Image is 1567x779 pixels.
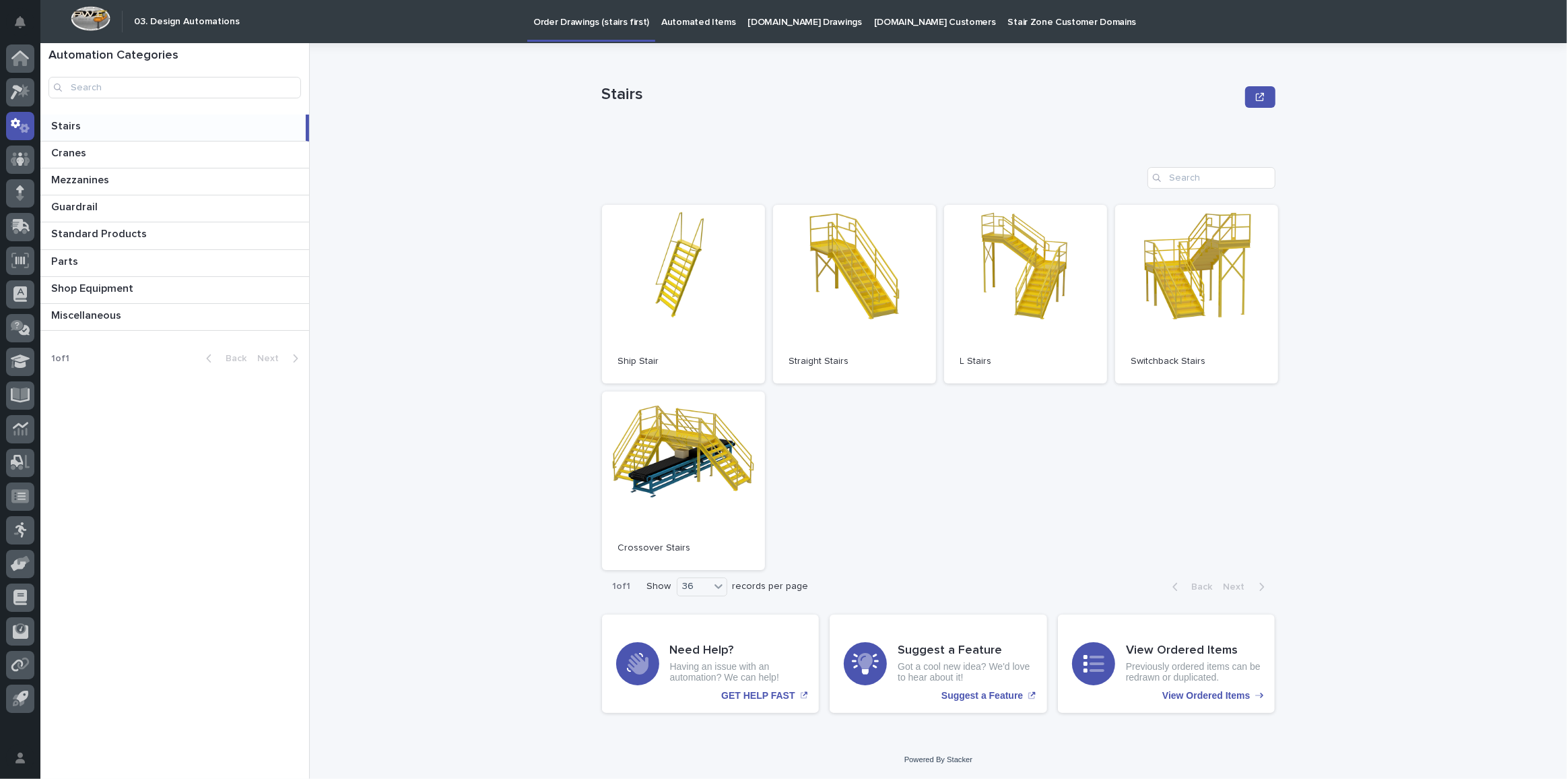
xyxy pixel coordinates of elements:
[51,144,89,160] p: Cranes
[6,8,34,36] button: Notifications
[51,307,124,322] p: Miscellaneous
[48,77,301,98] input: Search
[1184,582,1213,592] span: Back
[602,570,642,603] p: 1 of 1
[40,277,309,304] a: Shop EquipmentShop Equipment
[71,6,110,31] img: Workspace Logo
[602,205,765,383] a: Ship Stair
[40,342,80,375] p: 1 of 1
[40,222,309,249] a: Standard ProductsStandard Products
[257,354,287,363] span: Next
[602,85,1240,104] p: Stairs
[51,117,84,133] p: Stairs
[789,356,920,367] p: Straight Stairs
[602,615,820,713] a: GET HELP FAST
[647,581,671,592] p: Show
[1147,167,1275,189] input: Search
[1224,582,1253,592] span: Next
[1162,690,1250,702] p: View Ordered Items
[51,171,112,187] p: Mezzanines
[1126,644,1261,658] h3: View Ordered Items
[17,16,34,38] div: Notifications
[40,168,309,195] a: MezzaninesMezzanines
[40,115,309,142] a: StairsStairs
[618,542,749,554] p: Crossover Stairs
[134,16,240,28] h2: 03. Design Automations
[898,661,1033,684] p: Got a cool new idea? We'd love to hear about it!
[602,392,765,570] a: Crossover Stairs
[252,352,309,365] button: Next
[960,356,1091,367] p: L Stairs
[218,354,246,363] span: Back
[51,225,149,241] p: Standard Products
[1058,615,1275,713] a: View Ordered Items
[51,198,100,214] p: Guardrail
[48,49,301,63] h1: Automation Categories
[40,142,309,168] a: CranesCranes
[941,690,1023,702] p: Suggest a Feature
[904,755,972,764] a: Powered By Stacker
[773,205,936,383] a: Straight Stairs
[618,356,749,367] p: Ship Stair
[195,352,252,365] button: Back
[1126,661,1261,684] p: Previously ordered items can be redrawn or duplicated.
[1162,581,1218,593] button: Back
[944,205,1107,383] a: L Stairs
[40,195,309,222] a: GuardrailGuardrail
[830,615,1047,713] a: Suggest a Feature
[670,644,805,658] h3: Need Help?
[40,250,309,277] a: PartsParts
[1131,356,1262,367] p: Switchback Stairs
[677,580,710,594] div: 36
[898,644,1033,658] h3: Suggest a Feature
[1115,205,1278,383] a: Switchback Stairs
[40,304,309,331] a: MiscellaneousMiscellaneous
[733,581,809,592] p: records per page
[51,280,136,295] p: Shop Equipment
[670,661,805,684] p: Having an issue with an automation? We can help!
[51,253,81,268] p: Parts
[721,690,795,702] p: GET HELP FAST
[1218,581,1275,593] button: Next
